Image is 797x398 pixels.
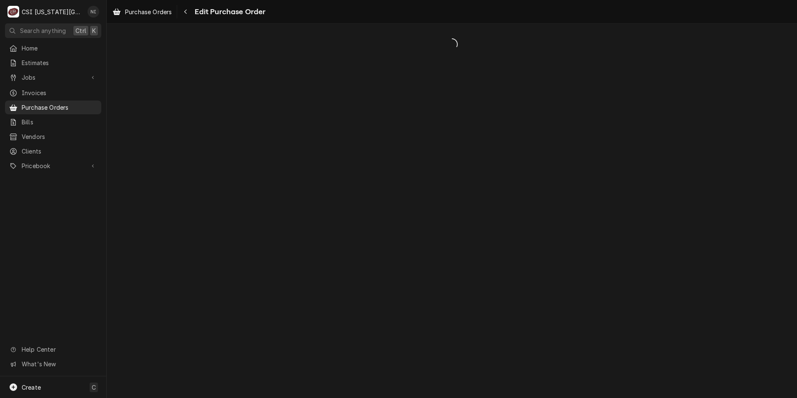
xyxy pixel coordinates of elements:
[5,144,101,158] a: Clients
[5,115,101,129] a: Bills
[107,35,797,53] span: Loading...
[125,8,172,16] span: Purchase Orders
[22,44,97,53] span: Home
[92,26,96,35] span: K
[22,161,85,170] span: Pricebook
[22,360,96,368] span: What's New
[22,58,97,67] span: Estimates
[88,6,99,18] div: Nate Ingram's Avatar
[179,5,192,18] button: Navigate back
[5,159,101,173] a: Go to Pricebook
[92,383,96,392] span: C
[22,88,97,97] span: Invoices
[192,6,266,18] span: Edit Purchase Order
[88,6,99,18] div: NI
[109,5,175,19] a: Purchase Orders
[5,56,101,70] a: Estimates
[22,132,97,141] span: Vendors
[5,357,101,371] a: Go to What's New
[5,23,101,38] button: Search anythingCtrlK
[22,8,83,16] div: CSI [US_STATE][GEOGRAPHIC_DATA]
[5,130,101,144] a: Vendors
[22,345,96,354] span: Help Center
[5,71,101,84] a: Go to Jobs
[22,103,97,112] span: Purchase Orders
[22,384,41,391] span: Create
[75,26,86,35] span: Ctrl
[5,86,101,100] a: Invoices
[5,101,101,114] a: Purchase Orders
[5,343,101,356] a: Go to Help Center
[20,26,66,35] span: Search anything
[22,118,97,126] span: Bills
[8,6,19,18] div: CSI Kansas City's Avatar
[5,41,101,55] a: Home
[8,6,19,18] div: C
[22,147,97,156] span: Clients
[22,73,85,82] span: Jobs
